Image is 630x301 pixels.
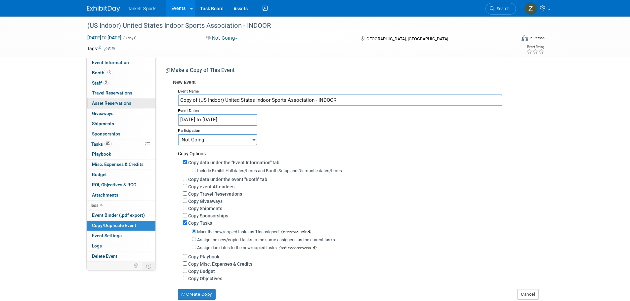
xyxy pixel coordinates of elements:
label: Copy Shipments [188,206,222,211]
a: Travel Reservations [87,88,155,98]
td: Toggle Event Tabs [142,262,155,270]
label: Copy event Attendees [188,184,234,189]
span: Copy/Duplicate Event [92,223,136,228]
a: Event Binder (.pdf export) [87,210,155,220]
label: Copy data under the event "Booth" tab [188,177,267,182]
a: Event Settings [87,231,155,241]
span: Delete Event [92,253,117,259]
a: Tasks0% [87,139,155,149]
td: Personalize Event Tab Strip [131,262,142,270]
span: (recommended) [279,229,311,236]
a: Copy/Duplicate Event [87,221,155,231]
span: less [91,203,99,208]
span: Booth not reserved yet [106,70,112,75]
a: Misc. Expenses & Credits [87,160,155,169]
div: (US Indoor) United States Indoor Sports Association - INDOOR [85,20,506,32]
label: Copy Misc. Expenses & Credits [188,261,252,267]
span: Search [494,6,510,11]
td: Tags [87,45,115,52]
div: Participation [178,126,538,134]
span: Budget [92,172,107,177]
span: 2 [104,80,108,85]
span: [DATE] [DATE] [87,35,122,41]
span: Booth [92,70,112,75]
a: Budget [87,170,155,180]
button: Create Copy [178,289,216,300]
a: Logs [87,241,155,251]
span: Asset Reservations [92,100,131,106]
label: Copy Tasks [188,220,212,226]
span: [GEOGRAPHIC_DATA], [GEOGRAPHIC_DATA] [365,36,448,41]
div: Copy Options: [178,145,538,157]
span: Attachments [92,192,118,198]
a: ROI, Objectives & ROO [87,180,155,190]
div: Make a Copy of This Event [166,67,538,76]
div: Event Format [477,34,545,44]
a: Asset Reservations [87,98,155,108]
a: Attachments [87,190,155,200]
span: ROI, Objectives & ROO [92,182,136,187]
span: Event Information [92,60,129,65]
div: Event Dates [178,106,538,114]
label: Assign the new/copied tasks to the same assignees as the current tasks [197,237,335,242]
a: Search [485,3,516,15]
a: Delete Event [87,251,155,261]
span: Misc. Expenses & Credits [92,162,144,167]
span: to [101,35,107,40]
button: Cancel [517,289,539,300]
label: Copy data under the "Event Information" tab [188,160,279,165]
a: Event Information [87,58,155,68]
label: Copy Giveaways [188,199,223,204]
img: ExhibitDay [87,6,120,12]
div: In-Person [529,36,545,41]
a: Playbook [87,149,155,159]
a: Edit [104,47,115,51]
span: Sponsorships [92,131,120,136]
button: Not Going [204,35,240,42]
label: Copy Sponsorships [188,213,228,218]
span: 0% [105,141,112,146]
a: less [87,201,155,210]
span: Shipments [92,121,114,126]
a: Staff2 [87,78,155,88]
span: Playbook [92,151,111,157]
div: Event Rating [526,45,544,49]
span: Logs [92,243,102,248]
label: Mark the new/copied tasks as 'Unassigned' [197,229,279,234]
a: Giveaways [87,109,155,119]
span: Tasks [91,141,112,147]
span: (not recommended) [277,245,316,251]
label: Include Exhibit Hall dates/times and Booth Setup and Dismantle dates/times [197,168,342,173]
a: Booth [87,68,155,78]
label: Copy Travel Reservations [188,191,242,197]
label: Copy Playbook [188,254,219,259]
span: Travel Reservations [92,90,132,95]
span: Staff [92,80,108,86]
div: Event Name [178,87,538,94]
label: Assign due dates to the new/copied tasks [197,245,277,250]
label: Copy Budget [188,269,215,274]
a: Sponsorships [87,129,155,139]
span: Tarkett Sports [128,6,156,11]
span: Giveaways [92,111,113,116]
img: Zak Sigler [525,2,537,15]
label: Copy Objectives [188,276,222,281]
span: Event Settings [92,233,122,238]
div: New Event [173,79,538,87]
a: Shipments [87,119,155,129]
span: Event Binder (.pdf export) [92,212,145,218]
span: (3 days) [123,36,137,40]
img: Format-Inperson.png [522,35,528,41]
